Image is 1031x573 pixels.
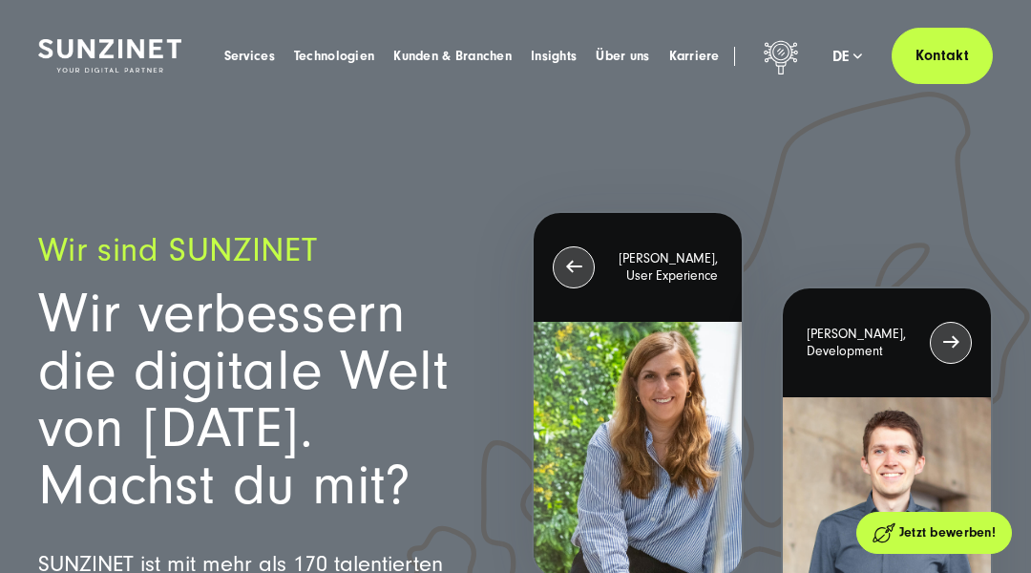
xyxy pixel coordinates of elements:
img: SUNZINET Full Service Digital Agentur [38,39,181,73]
span: Wir sind SUNZINET [38,231,317,269]
p: [PERSON_NAME], Development [807,326,919,360]
div: de [832,47,863,66]
div: [PERSON_NAME], User Experience [534,213,742,322]
a: Kontakt [892,28,993,84]
a: Über uns [596,47,649,66]
a: Services [224,47,275,66]
a: Technologien [294,47,374,66]
a: Jetzt bewerben! [856,512,1012,554]
a: Kunden & Branchen [393,47,512,66]
a: Insights [531,47,577,66]
a: Karriere [669,47,720,66]
h1: Wir verbessern die digitale Welt von [DATE]. Machst du mit? [38,286,499,515]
